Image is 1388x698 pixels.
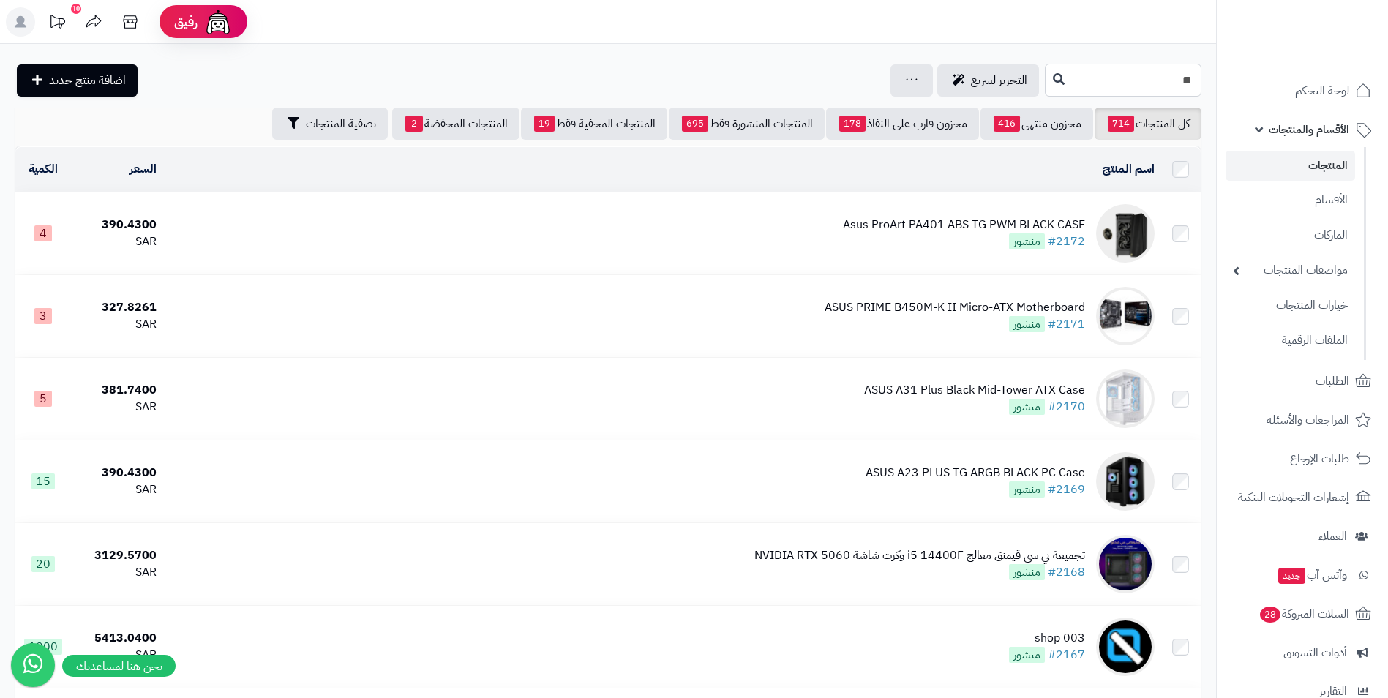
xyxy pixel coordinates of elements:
span: الطلبات [1316,371,1349,391]
span: 2 [405,116,423,132]
a: التحرير لسريع [937,64,1039,97]
span: طلبات الإرجاع [1290,449,1349,469]
span: جديد [1278,568,1305,584]
a: تحديثات المنصة [39,7,75,40]
div: SAR [77,481,156,498]
span: السلات المتروكة [1258,604,1349,624]
a: الأقسام [1226,184,1355,216]
img: shop 003 [1096,618,1155,676]
img: تجميعة بي سي قيمنق معالج i5 14400F وكرت شاشة NVIDIA RTX 5060 [1096,535,1155,593]
a: الملفات الرقمية [1226,325,1355,356]
a: أدوات التسويق [1226,635,1379,670]
span: اضافة منتج جديد [49,72,126,89]
a: #2171 [1048,315,1085,333]
a: مواصفات المنتجات [1226,255,1355,286]
a: وآتس آبجديد [1226,558,1379,593]
div: ASUS PRIME B450M-K II Micro-ATX Motherboard [825,299,1085,316]
div: SAR [77,647,156,664]
div: shop 003 [1009,630,1085,647]
span: 19 [534,116,555,132]
a: السلات المتروكة28 [1226,596,1379,631]
div: 3129.5700 [77,547,156,564]
span: وآتس آب [1277,565,1347,585]
span: 178 [839,116,866,132]
span: إشعارات التحويلات البنكية [1238,487,1349,508]
a: المنتجات المخفضة2 [392,108,519,140]
button: تصفية المنتجات [272,108,388,140]
div: 10 [71,4,81,14]
span: منشور [1009,481,1045,498]
a: مخزون قارب على النفاذ178 [826,108,979,140]
div: SAR [77,564,156,581]
span: منشور [1009,564,1045,580]
a: كل المنتجات714 [1095,108,1201,140]
span: رفيق [174,13,198,31]
a: خيارات المنتجات [1226,290,1355,321]
span: التحرير لسريع [971,72,1027,89]
a: اضافة منتج جديد [17,64,138,97]
span: منشور [1009,647,1045,663]
a: مخزون منتهي416 [980,108,1093,140]
a: الطلبات [1226,364,1379,399]
img: ASUS PRIME B450M-K II Micro-ATX Motherboard [1096,287,1155,345]
a: الماركات [1226,219,1355,251]
img: ASUS A31 Plus Black Mid-Tower ATX Case [1096,369,1155,428]
a: #2167 [1048,646,1085,664]
div: 390.4300 [77,465,156,481]
span: 3 [34,308,52,324]
div: SAR [77,316,156,333]
span: منشور [1009,399,1045,415]
a: الكمية [29,160,58,178]
span: منشور [1009,316,1045,332]
span: 416 [994,116,1020,132]
a: إشعارات التحويلات البنكية [1226,480,1379,515]
div: ASUS A23 PLUS TG ARGB BLACK PC Case [866,465,1085,481]
span: أدوات التسويق [1283,642,1347,663]
div: 390.4300 [77,217,156,233]
div: تجميعة بي سي قيمنق معالج i5 14400F وكرت شاشة NVIDIA RTX 5060 [754,547,1085,564]
a: لوحة التحكم [1226,73,1379,108]
img: logo-2.png [1288,37,1374,67]
div: Asus ProArt PA401 ABS TG PWM BLACK CASE [843,217,1085,233]
span: الأقسام والمنتجات [1269,119,1349,140]
a: المراجعات والأسئلة [1226,402,1379,438]
img: ASUS A23 PLUS TG ARGB BLACK PC Case [1096,452,1155,511]
div: SAR [77,233,156,250]
a: #2172 [1048,233,1085,250]
div: 5413.0400 [77,630,156,647]
a: #2170 [1048,398,1085,416]
span: منشور [1009,233,1045,249]
span: 695 [682,116,708,132]
div: ASUS A31 Plus Black Mid-Tower ATX Case [864,382,1085,399]
a: المنتجات [1226,151,1355,181]
span: 15 [31,473,55,489]
span: تصفية المنتجات [306,115,376,132]
a: السعر [130,160,157,178]
a: #2169 [1048,481,1085,498]
a: اسم المنتج [1103,160,1155,178]
span: 5 [34,391,52,407]
span: 1000 [24,639,62,655]
div: SAR [77,399,156,416]
span: العملاء [1318,526,1347,547]
span: 20 [31,556,55,572]
img: ai-face.png [203,7,233,37]
a: العملاء [1226,519,1379,554]
a: المنتجات المخفية فقط19 [521,108,667,140]
span: 4 [34,225,52,241]
div: 327.8261 [77,299,156,316]
a: #2168 [1048,563,1085,581]
a: طلبات الإرجاع [1226,441,1379,476]
span: 28 [1260,607,1280,623]
span: لوحة التحكم [1295,80,1349,101]
div: 381.7400 [77,382,156,399]
span: المراجعات والأسئلة [1267,410,1349,430]
a: المنتجات المنشورة فقط695 [669,108,825,140]
span: 714 [1108,116,1134,132]
img: Asus ProArt PA401 ABS TG PWM BLACK CASE [1096,204,1155,263]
